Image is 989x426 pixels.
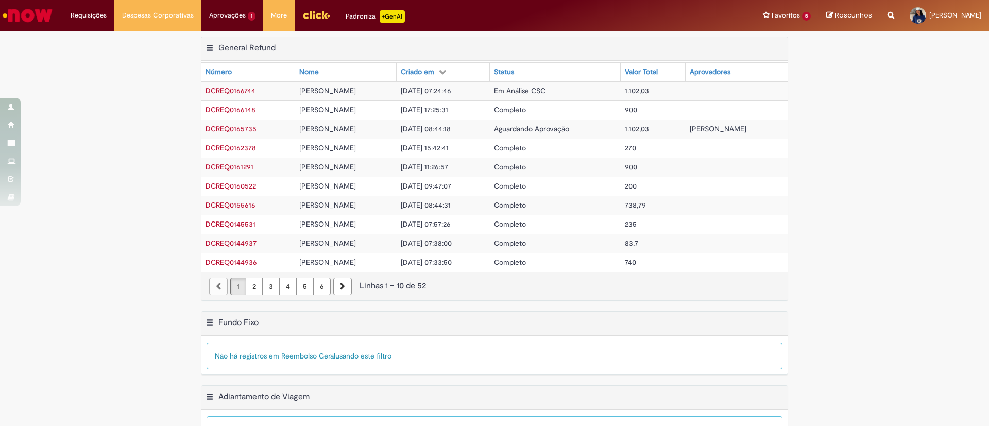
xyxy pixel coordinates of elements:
span: 270 [625,143,636,152]
span: [PERSON_NAME] [929,11,981,20]
span: [DATE] 08:44:31 [401,200,451,210]
a: Abrir Registro: DCREQ0145531 [206,219,255,229]
span: Favoritos [772,10,800,21]
span: Completo [494,105,526,114]
span: 740 [625,258,636,267]
div: Não há registros em Reembolso Geral [207,343,782,369]
span: [DATE] 09:47:07 [401,181,451,191]
span: DCREQ0144937 [206,238,257,248]
span: Despesas Corporativas [122,10,194,21]
span: [PERSON_NAME] [299,258,356,267]
span: DCREQ0166148 [206,105,255,114]
a: Abrir Registro: DCREQ0165735 [206,124,257,133]
span: 1.102,03 [625,124,649,133]
div: Aprovadores [690,67,730,77]
span: Aguardando Aprovação [494,124,569,133]
a: Abrir Registro: DCREQ0144937 [206,238,257,248]
span: [PERSON_NAME] [299,105,356,114]
span: Completo [494,219,526,229]
span: Em Análise CSC [494,86,545,95]
a: Página 6 [313,278,331,295]
a: Abrir Registro: DCREQ0166148 [206,105,255,114]
span: More [271,10,287,21]
img: ServiceNow [1,5,54,26]
span: Requisições [71,10,107,21]
a: Rascunhos [826,11,872,21]
div: Nome [299,67,319,77]
span: [DATE] 17:25:31 [401,105,448,114]
span: 900 [625,105,637,114]
span: usando este filtro [335,351,391,361]
span: DCREQ0162378 [206,143,256,152]
span: Completo [494,258,526,267]
nav: paginação [201,272,788,300]
span: [DATE] 07:57:26 [401,219,451,229]
h2: General Refund [218,43,276,53]
a: Página 3 [262,278,280,295]
span: 1.102,03 [625,86,649,95]
a: Abrir Registro: DCREQ0160522 [206,181,256,191]
a: Página 1 [230,278,246,295]
span: [PERSON_NAME] [299,124,356,133]
span: [PERSON_NAME] [299,219,356,229]
span: 5 [802,12,811,21]
h2: Adiantamento de Viagem [218,391,310,402]
span: DCREQ0166744 [206,86,255,95]
span: DCREQ0161291 [206,162,253,172]
span: [DATE] 07:24:46 [401,86,451,95]
span: [PERSON_NAME] [299,181,356,191]
span: [DATE] 07:33:50 [401,258,452,267]
button: General Refund Menu de contexto [206,43,214,56]
span: 738,79 [625,200,646,210]
div: Valor Total [625,67,658,77]
span: Completo [494,181,526,191]
button: Adiantamento de Viagem Menu de contexto [206,391,214,405]
span: 83,7 [625,238,638,248]
span: DCREQ0160522 [206,181,256,191]
a: Abrir Registro: DCREQ0161291 [206,162,253,172]
span: 200 [625,181,637,191]
a: Abrir Registro: DCREQ0166744 [206,86,255,95]
span: DCREQ0144936 [206,258,257,267]
span: Completo [494,162,526,172]
div: Número [206,67,232,77]
span: [PERSON_NAME] [690,124,746,133]
div: Criado em [401,67,434,77]
div: Linhas 1 − 10 de 52 [209,280,780,292]
span: DCREQ0155616 [206,200,255,210]
span: [PERSON_NAME] [299,86,356,95]
span: Completo [494,143,526,152]
p: +GenAi [380,10,405,23]
a: Abrir Registro: DCREQ0144936 [206,258,257,267]
span: DCREQ0165735 [206,124,257,133]
a: Página 5 [296,278,314,295]
span: [DATE] 15:42:41 [401,143,449,152]
span: Completo [494,238,526,248]
a: Abrir Registro: DCREQ0155616 [206,200,255,210]
span: [PERSON_NAME] [299,200,356,210]
span: Aprovações [209,10,246,21]
button: Fundo Fixo Menu de contexto [206,317,214,331]
span: DCREQ0145531 [206,219,255,229]
span: [DATE] 08:44:18 [401,124,451,133]
div: Status [494,67,514,77]
span: Completo [494,200,526,210]
span: 900 [625,162,637,172]
span: [DATE] 11:26:57 [401,162,448,172]
a: Página 2 [246,278,263,295]
span: 1 [248,12,255,21]
span: [PERSON_NAME] [299,238,356,248]
a: Página 4 [279,278,297,295]
div: Padroniza [346,10,405,23]
span: [PERSON_NAME] [299,143,356,152]
span: [PERSON_NAME] [299,162,356,172]
a: Próxima página [333,278,352,295]
img: click_logo_yellow_360x200.png [302,7,330,23]
a: Abrir Registro: DCREQ0162378 [206,143,256,152]
span: [DATE] 07:38:00 [401,238,452,248]
span: 235 [625,219,637,229]
span: Rascunhos [835,10,872,20]
h2: Fundo Fixo [218,317,259,328]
